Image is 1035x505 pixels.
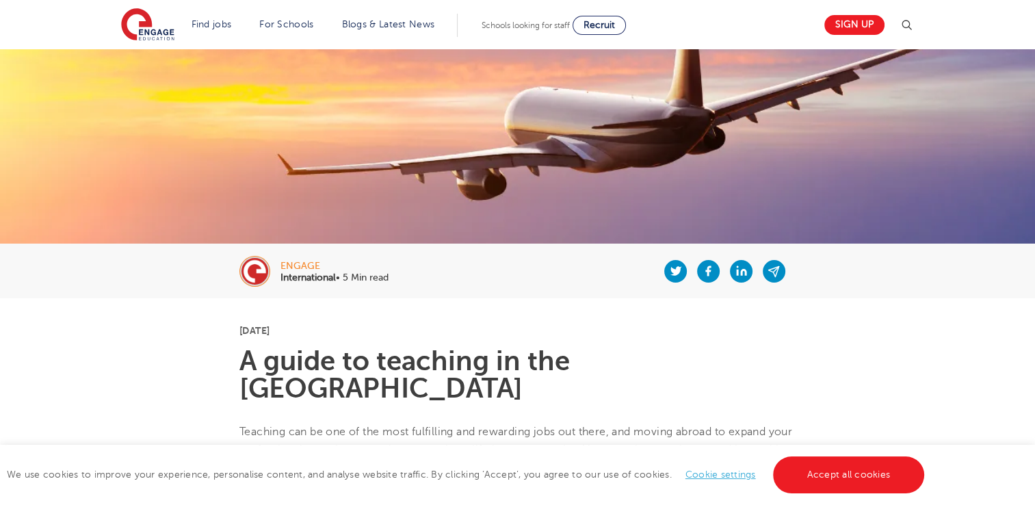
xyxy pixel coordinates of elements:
h1: A guide to teaching in the [GEOGRAPHIC_DATA] [239,348,796,402]
a: Find jobs [192,19,232,29]
span: We use cookies to improve your experience, personalise content, and analyse website traffic. By c... [7,469,928,480]
a: Cookie settings [685,469,756,480]
span: Recruit [584,20,615,30]
div: engage [280,261,389,271]
a: Accept all cookies [773,456,925,493]
a: Recruit [573,16,626,35]
img: Engage Education [121,8,174,42]
b: International [280,272,336,283]
span: Schools looking for staff [482,21,570,30]
a: Sign up [824,15,885,35]
a: For Schools [259,19,313,29]
p: [DATE] [239,326,796,335]
p: • 5 Min read [280,273,389,283]
a: Blogs & Latest News [342,19,435,29]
